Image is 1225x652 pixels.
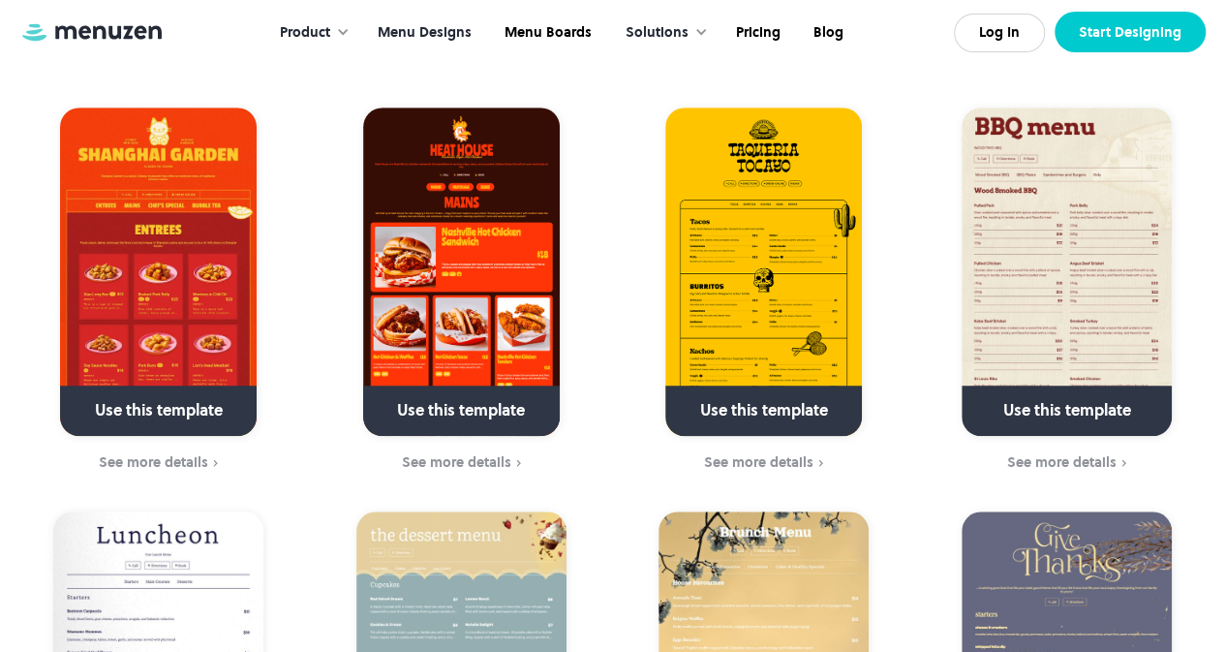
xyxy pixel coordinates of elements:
[363,108,560,436] a: Use this template
[1055,12,1206,52] a: Start Designing
[795,3,858,63] a: Blog
[665,108,862,436] a: Use this template
[402,454,511,470] div: See more details
[606,3,718,63] div: Solutions
[1007,454,1117,470] div: See more details
[704,454,813,470] div: See more details
[280,22,330,44] div: Product
[486,3,606,63] a: Menu Boards
[19,452,298,474] a: See more details
[260,3,359,63] div: Product
[626,22,689,44] div: Solutions
[99,454,208,470] div: See more details
[625,452,903,474] a: See more details
[359,3,486,63] a: Menu Designs
[962,108,1172,436] a: Use this template
[954,14,1045,52] a: Log In
[718,3,795,63] a: Pricing
[60,108,257,436] a: Use this template
[322,452,601,474] a: See more details
[928,452,1207,474] a: See more details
